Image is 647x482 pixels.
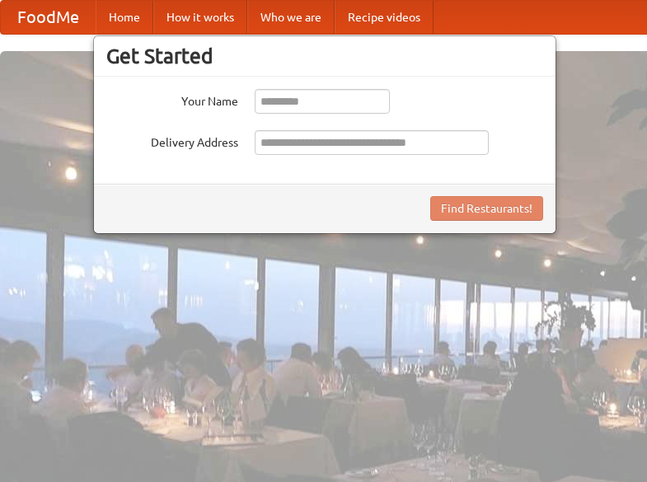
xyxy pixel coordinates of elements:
[153,1,247,34] a: How it works
[247,1,335,34] a: Who we are
[96,1,153,34] a: Home
[1,1,96,34] a: FoodMe
[430,196,543,221] button: Find Restaurants!
[335,1,434,34] a: Recipe videos
[106,44,543,68] h3: Get Started
[106,89,238,110] label: Your Name
[106,130,238,151] label: Delivery Address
